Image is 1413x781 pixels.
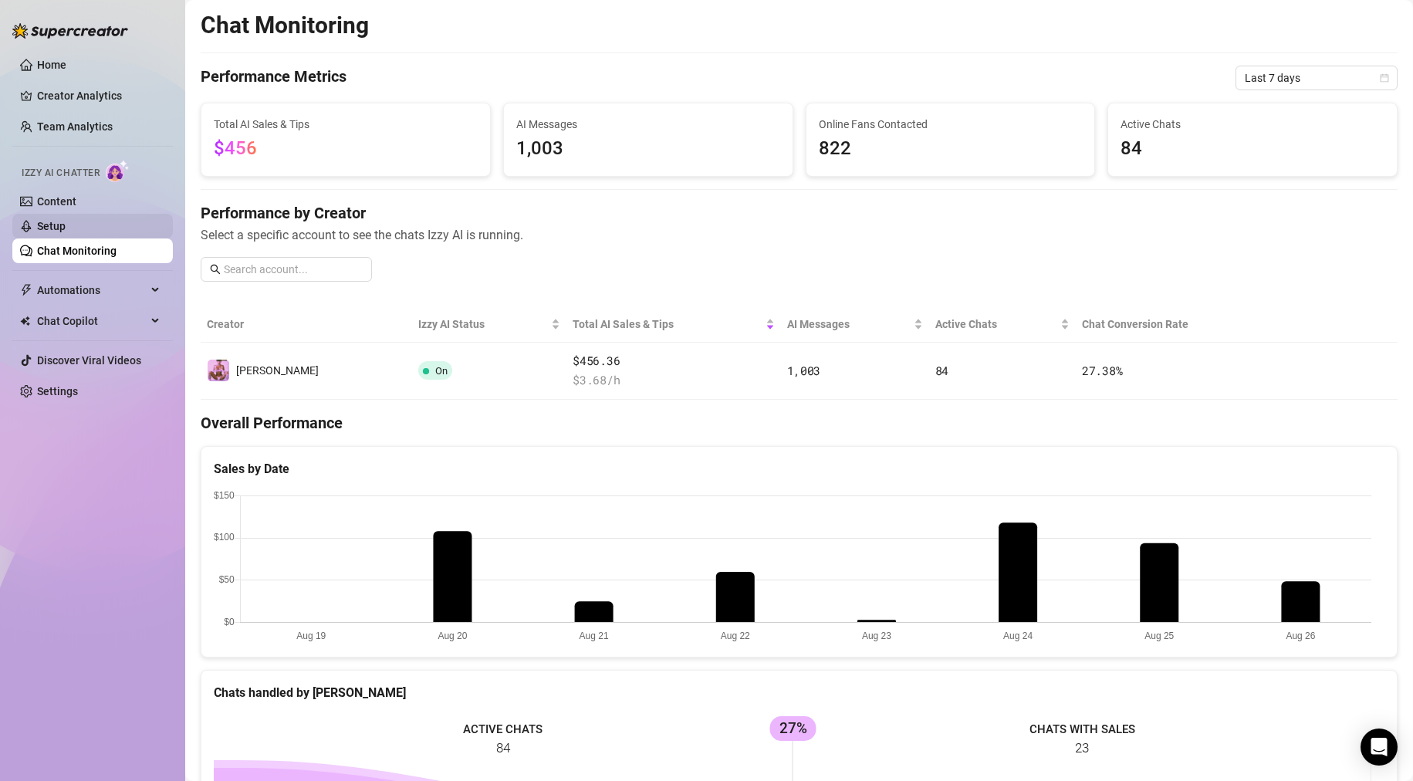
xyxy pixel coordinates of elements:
span: Online Fans Contacted [819,116,1083,133]
span: Izzy AI Chatter [22,166,100,181]
a: Content [37,195,76,208]
h4: Performance Metrics [201,66,346,90]
th: Active Chats [929,306,1076,343]
a: Home [37,59,66,71]
span: 1,003 [787,363,821,378]
span: 84 [935,363,948,378]
span: 1,003 [516,134,780,164]
span: AI Messages [787,316,911,333]
span: calendar [1380,73,1389,83]
span: $456.36 [573,352,774,370]
a: Discover Viral Videos [37,354,141,367]
img: logo-BBDzfeDw.svg [12,23,128,39]
div: Open Intercom Messenger [1361,729,1398,766]
span: Automations [37,278,147,303]
div: Chats handled by [PERSON_NAME] [214,683,1384,702]
a: Settings [37,385,78,397]
span: AI Messages [516,116,780,133]
h4: Performance by Creator [201,202,1398,224]
a: Creator Analytics [37,83,161,108]
span: Total AI Sales & Tips [214,116,478,133]
span: search [210,264,221,275]
span: Total AI Sales & Tips [573,316,762,333]
span: thunderbolt [20,284,32,296]
th: Chat Conversion Rate [1076,306,1278,343]
span: 27.38 % [1082,363,1122,378]
span: $ 3.68 /h [573,371,774,390]
span: Select a specific account to see the chats Izzy AI is running. [201,225,1398,245]
span: Active Chats [935,316,1057,333]
a: Team Analytics [37,120,113,133]
th: Creator [201,306,412,343]
h4: Overall Performance [201,412,1398,434]
span: Izzy AI Status [418,316,549,333]
h2: Chat Monitoring [201,11,369,40]
a: Chat Monitoring [37,245,117,257]
span: [PERSON_NAME] [236,364,319,377]
input: Search account... [224,261,363,278]
img: lola [208,360,229,381]
span: Active Chats [1121,116,1384,133]
span: 822 [819,134,1083,164]
span: Chat Copilot [37,309,147,333]
th: Izzy AI Status [412,306,567,343]
th: AI Messages [781,306,929,343]
span: Last 7 days [1245,66,1388,90]
img: AI Chatter [106,160,130,182]
span: On [435,365,448,377]
div: Sales by Date [214,459,1384,478]
img: Chat Copilot [20,316,30,326]
span: 84 [1121,134,1384,164]
th: Total AI Sales & Tips [566,306,780,343]
span: $456 [214,137,257,159]
a: Setup [37,220,66,232]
